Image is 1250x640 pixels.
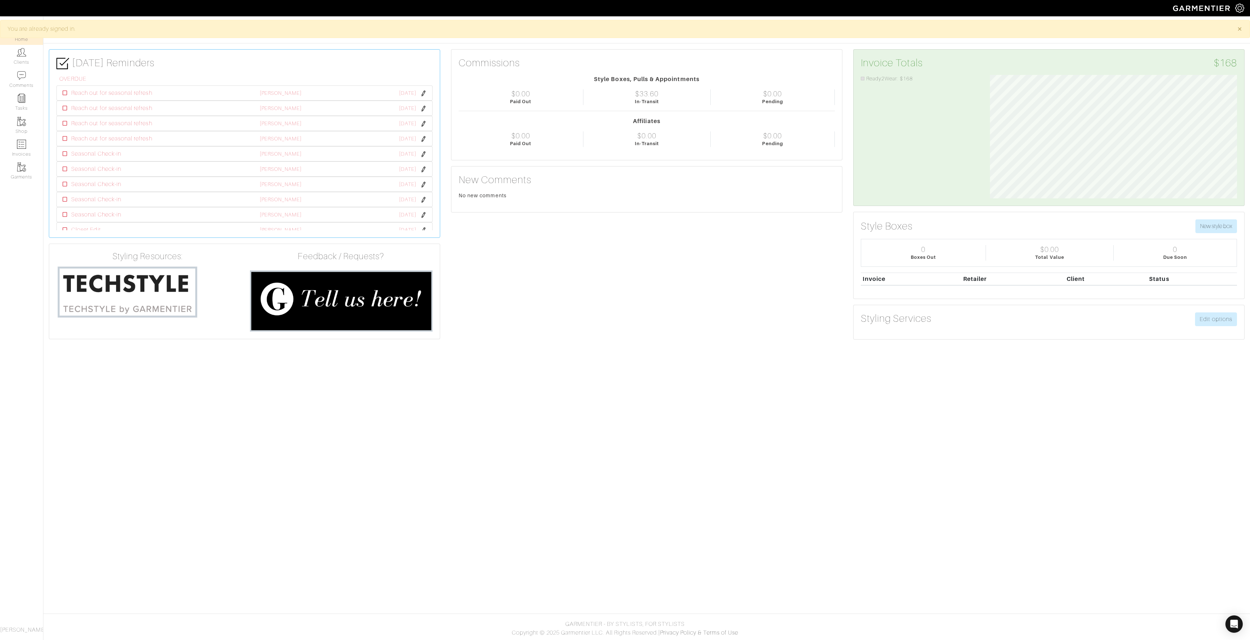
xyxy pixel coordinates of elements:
img: orders-icon-0abe47150d42831381b5fb84f609e132dff9fe21cb692f30cb5eec754e2cba89.png [17,140,26,149]
a: [PERSON_NAME] [260,181,302,187]
div: Paid Out [510,98,531,105]
span: [DATE] [399,89,416,97]
div: Pending [762,140,783,147]
img: pen-cf24a1663064a2ec1b9c1bd2387e9de7a2fa800b781884d57f21acf72779bad2.png [421,136,426,142]
img: pen-cf24a1663064a2ec1b9c1bd2387e9de7a2fa800b781884d57f21acf72779bad2.png [421,121,426,127]
span: Closet Edit [71,226,101,234]
div: $0.00 [511,131,530,140]
th: Status [1147,273,1237,285]
a: Privacy Policy & Terms of Use [660,630,738,636]
a: [PERSON_NAME] [260,136,302,142]
h3: Commissions [459,57,520,69]
a: Edit options [1195,312,1237,326]
span: [DATE] [399,105,416,113]
div: No new comments [459,192,835,199]
div: Due Soon [1163,254,1187,261]
span: $168 [1214,57,1237,69]
span: Seasonal Check-in [71,150,121,158]
span: Reach out for seasonal refresh [71,119,152,128]
h3: Styling Services [861,312,931,325]
img: check-box-icon-36a4915ff3ba2bd8f6e4f29bc755bb66becd62c870f447fc0dd1365fcfddab58.png [56,57,69,70]
img: pen-cf24a1663064a2ec1b9c1bd2387e9de7a2fa800b781884d57f21acf72779bad2.png [421,106,426,111]
span: Reach out for seasonal refresh [71,104,152,113]
div: Paid Out [510,140,531,147]
div: In-Transit [635,98,659,105]
span: [DATE] [399,120,416,128]
span: Seasonal Check-in [71,180,121,189]
div: $0.00 [637,131,656,140]
span: [DATE] [399,196,416,204]
h3: Style Boxes [861,220,913,232]
a: [PERSON_NAME] [260,227,302,233]
span: [DATE] [399,226,416,234]
h3: New Comments [459,174,835,186]
img: feedback_requests-3821251ac2bd56c73c230f3229a5b25d6eb027adea667894f41107c140538ee0.png [250,270,433,332]
div: 0 [1173,245,1177,254]
button: New style box [1195,219,1237,233]
h4: Feedback / Requests? [250,251,433,262]
img: garments-icon-b7da505a4dc4fd61783c78ac3ca0ef83fa9d6f193b1c9dc38574b1d14d53ca28.png [17,163,26,172]
span: × [1237,24,1242,34]
th: Invoice [861,273,961,285]
a: [PERSON_NAME] [260,121,302,126]
span: [DATE] [399,135,416,143]
span: [DATE] [399,165,416,173]
span: Reach out for seasonal refresh [71,89,152,97]
span: Seasonal Check-in [71,165,121,173]
img: gear-icon-white-bd11855cb880d31180b6d7d6211b90ccbf57a29d726f0c71d8c61bd08dd39cc2.png [1235,4,1244,13]
h4: Styling Resources: [56,251,239,262]
div: You are already signed in. [8,25,1226,33]
img: pen-cf24a1663064a2ec1b9c1bd2387e9de7a2fa800b781884d57f21acf72779bad2.png [421,227,426,233]
a: [PERSON_NAME] [260,90,302,96]
img: clients-icon-6bae9207a08558b7cb47a8932f037763ab4055f8c8b6bfacd5dc20c3e0201464.png [17,48,26,57]
div: $0.00 [763,131,782,140]
span: Seasonal Check-in [71,210,121,219]
div: Affiliates [459,117,835,126]
img: pen-cf24a1663064a2ec1b9c1bd2387e9de7a2fa800b781884d57f21acf72779bad2.png [421,197,426,203]
img: pen-cf24a1663064a2ec1b9c1bd2387e9de7a2fa800b781884d57f21acf72779bad2.png [421,212,426,218]
span: Seasonal Check-in [71,195,121,204]
a: [PERSON_NAME] [260,197,302,202]
img: pen-cf24a1663064a2ec1b9c1bd2387e9de7a2fa800b781884d57f21acf72779bad2.png [421,151,426,157]
a: [PERSON_NAME] [260,166,302,172]
img: pen-cf24a1663064a2ec1b9c1bd2387e9de7a2fa800b781884d57f21acf72779bad2.png [421,182,426,188]
th: Client [1065,273,1147,285]
li: Ready2Wear: $168 [861,75,979,83]
a: [PERSON_NAME] [260,151,302,157]
span: [DATE] [399,181,416,189]
div: Open Intercom Messenger [1225,615,1243,633]
img: garments-icon-b7da505a4dc4fd61783c78ac3ca0ef83fa9d6f193b1c9dc38574b1d14d53ca28.png [17,117,26,126]
h3: [DATE] Reminders [56,57,433,70]
a: [PERSON_NAME] [260,105,302,111]
span: Reach out for seasonal refresh [71,134,152,143]
th: Retailer [961,273,1065,285]
h3: Invoice Totals [861,57,1237,69]
div: Pending [762,98,783,105]
div: $0.00 [1040,245,1059,254]
img: pen-cf24a1663064a2ec1b9c1bd2387e9de7a2fa800b781884d57f21acf72779bad2.png [421,167,426,172]
img: garmentier-logo-header-white-b43fb05a5012e4ada735d5af1a66efaba907eab6374d6393d1fbf88cb4ef424d.png [1169,2,1235,14]
span: [DATE] [399,150,416,158]
div: In-Transit [635,140,659,147]
div: Style Boxes, Pulls & Appointments [459,75,835,84]
div: 0 [921,245,926,254]
img: comment-icon-a0a6a9ef722e966f86d9cbdc48e553b5cf19dbc54f86b18d962a5391bc8f6eb6.png [17,71,26,80]
div: $0.00 [763,89,782,98]
div: Boxes Out [911,254,936,261]
div: $33.60 [635,89,658,98]
a: [PERSON_NAME] [260,212,302,218]
span: Copyright © 2025 Garmentier LLC. All Rights Reserved. [512,630,658,636]
h6: OVERDUE [59,76,433,83]
div: Total Value [1035,254,1064,261]
img: techstyle-93310999766a10050dc78ceb7f971a75838126fd19372ce40ba20cdf6a89b94b.png [56,265,198,319]
img: reminder-icon-8004d30b9f0a5d33ae49ab947aed9ed385cf756f9e5892f1edd6e32f2345188e.png [17,94,26,103]
div: $0.00 [511,89,530,98]
span: [DATE] [399,211,416,219]
img: pen-cf24a1663064a2ec1b9c1bd2387e9de7a2fa800b781884d57f21acf72779bad2.png [421,90,426,96]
